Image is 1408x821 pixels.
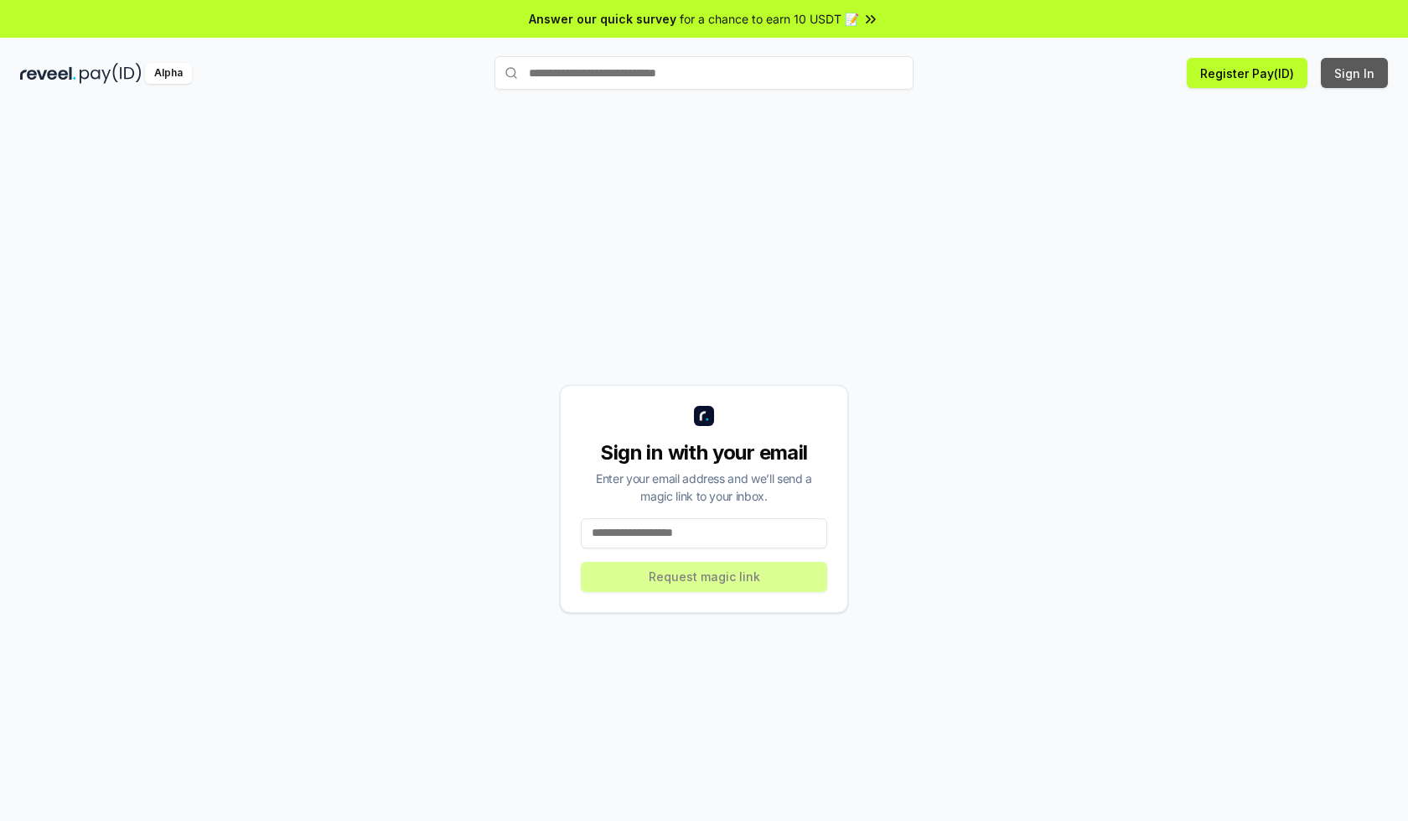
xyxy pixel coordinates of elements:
img: logo_small [694,406,714,426]
div: Sign in with your email [581,439,827,466]
img: pay_id [80,63,142,84]
span: for a chance to earn 10 USDT 📝 [680,10,859,28]
div: Alpha [145,63,192,84]
img: reveel_dark [20,63,76,84]
button: Register Pay(ID) [1187,58,1307,88]
button: Sign In [1321,58,1388,88]
span: Answer our quick survey [529,10,676,28]
div: Enter your email address and we’ll send a magic link to your inbox. [581,470,827,505]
